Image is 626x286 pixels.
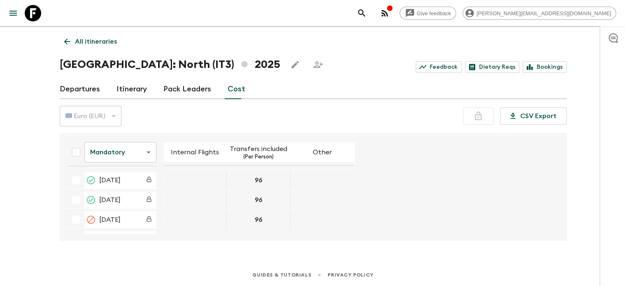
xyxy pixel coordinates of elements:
[243,154,274,160] p: (Per Person)
[60,79,100,99] a: Departures
[465,61,519,73] a: Dietary Reqs
[99,175,121,185] span: [DATE]
[60,33,121,50] a: All itineraries
[227,212,291,228] div: 28 Jun 2025; Transfers included
[291,212,354,228] div: 28 Jun 2025; Other
[142,232,156,247] div: Costs are fixed. The departure date (19 Jul 2025) has passed
[227,172,291,188] div: 19 Apr 2025; Transfers included
[171,147,219,157] p: Internal Flights
[400,7,456,20] a: Give feedback
[84,141,156,164] div: Mandatory
[86,215,96,225] svg: Cancelled
[75,37,117,47] p: All itineraries
[68,144,84,160] div: Select all
[291,172,354,188] div: 19 Apr 2025; Other
[500,107,567,125] button: CSV Export
[310,56,326,73] span: Share this itinerary
[163,231,227,248] div: 19 Jul 2025; Internal Flights
[523,61,567,73] a: Bookings
[228,79,245,99] a: Cost
[245,192,272,208] button: 96
[245,231,272,248] button: 96
[227,192,291,208] div: 24 May 2025; Transfers included
[60,56,280,73] h1: [GEOGRAPHIC_DATA]: North (IT3) 2025
[230,144,287,154] p: Transfers included
[142,173,156,188] div: Costs are fixed. The departure date (19 Apr 2025) has passed
[99,215,121,225] span: [DATE]
[142,193,156,207] div: Costs are fixed. The departure date (24 May 2025) has passed
[287,56,303,73] button: Edit this itinerary
[116,79,147,99] a: Itinerary
[60,105,121,128] div: 🇪🇺 Euro (EUR)
[416,61,462,73] a: Feedback
[142,212,156,227] div: Costs are fixed. The departure date (28 Jun 2025) has passed
[86,175,96,185] svg: Completed
[163,172,227,188] div: 19 Apr 2025; Internal Flights
[328,270,373,279] a: Privacy Policy
[291,192,354,208] div: 24 May 2025; Other
[227,231,291,248] div: 19 Jul 2025; Transfers included
[5,5,21,21] button: menu
[291,231,354,248] div: 19 Jul 2025; Other
[252,270,311,279] a: Guides & Tutorials
[472,10,616,16] span: [PERSON_NAME][EMAIL_ADDRESS][DOMAIN_NAME]
[354,5,370,21] button: search adventures
[313,147,332,157] p: Other
[86,195,96,205] svg: Completed
[463,7,616,20] div: [PERSON_NAME][EMAIL_ADDRESS][DOMAIN_NAME]
[245,212,272,228] button: 96
[163,212,227,228] div: 28 Jun 2025; Internal Flights
[245,172,272,188] button: 96
[163,192,227,208] div: 24 May 2025; Internal Flights
[99,195,121,205] span: [DATE]
[412,10,456,16] span: Give feedback
[163,79,211,99] a: Pack Leaders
